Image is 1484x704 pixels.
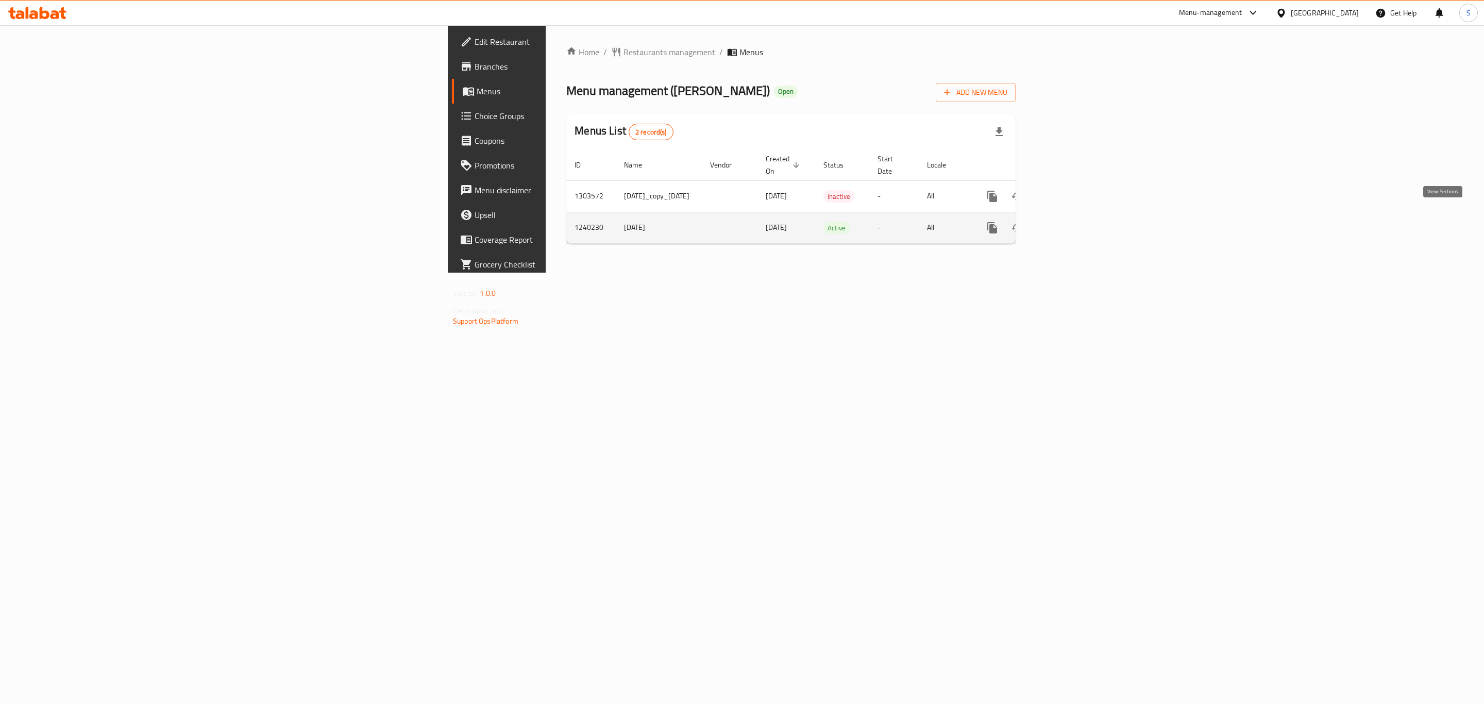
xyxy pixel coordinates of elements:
[575,123,673,140] h2: Menus List
[475,258,687,271] span: Grocery Checklist
[774,86,798,98] div: Open
[710,159,745,171] span: Vendor
[452,79,696,104] a: Menus
[452,128,696,153] a: Coupons
[475,159,687,172] span: Promotions
[980,215,1005,240] button: more
[774,87,798,96] span: Open
[629,127,673,137] span: 2 record(s)
[477,85,687,97] span: Menus
[1005,184,1030,209] button: Change Status
[823,191,854,203] span: Inactive
[566,149,1087,244] table: enhanced table
[475,36,687,48] span: Edit Restaurant
[453,287,478,300] span: Version:
[475,110,687,122] span: Choice Groups
[1466,7,1471,19] span: S
[1179,7,1242,19] div: Menu-management
[927,159,959,171] span: Locale
[936,83,1016,102] button: Add New Menu
[452,153,696,178] a: Promotions
[566,46,1016,58] nav: breadcrumb
[452,29,696,54] a: Edit Restaurant
[823,222,850,234] span: Active
[452,227,696,252] a: Coverage Report
[575,159,594,171] span: ID
[766,221,787,234] span: [DATE]
[972,149,1087,181] th: Actions
[739,46,763,58] span: Menus
[475,184,687,196] span: Menu disclaimer
[475,209,687,221] span: Upsell
[869,180,919,212] td: -
[629,124,673,140] div: Total records count
[475,135,687,147] span: Coupons
[624,159,655,171] span: Name
[766,189,787,203] span: [DATE]
[452,252,696,277] a: Grocery Checklist
[987,120,1011,144] div: Export file
[453,314,518,328] a: Support.OpsPlatform
[453,304,500,317] span: Get support on:
[719,46,723,58] li: /
[452,54,696,79] a: Branches
[452,178,696,203] a: Menu disclaimer
[919,180,972,212] td: All
[475,233,687,246] span: Coverage Report
[475,60,687,73] span: Branches
[480,287,496,300] span: 1.0.0
[980,184,1005,209] button: more
[823,190,854,203] div: Inactive
[878,153,906,177] span: Start Date
[452,203,696,227] a: Upsell
[452,104,696,128] a: Choice Groups
[823,159,857,171] span: Status
[1291,7,1359,19] div: [GEOGRAPHIC_DATA]
[1005,215,1030,240] button: Change Status
[766,153,803,177] span: Created On
[869,212,919,243] td: -
[919,212,972,243] td: All
[944,86,1007,99] span: Add New Menu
